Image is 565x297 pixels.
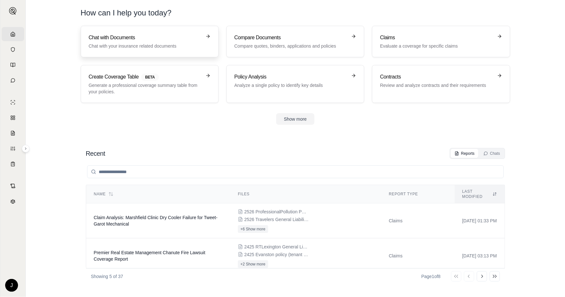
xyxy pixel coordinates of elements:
[81,8,172,18] h1: How can I help you today?
[372,26,510,57] a: ClaimsEvaluate a coverage for specific claims
[9,7,17,15] img: Expand sidebar
[226,26,364,57] a: Compare DocumentsCompare quotes, binders, applications and policies
[380,73,493,81] h3: Contracts
[89,82,202,95] p: Generate a professional coverage summary table from your policies.
[380,43,493,49] p: Evaluate a coverage for specific claims
[462,189,497,199] div: Last modified
[5,279,18,292] div: J
[2,95,24,109] a: Single Policy
[244,209,309,215] span: 2526 ProfessionalPollution POLICY.pdf
[455,151,475,156] div: Reports
[234,43,347,49] p: Compare quotes, binders, applications and policies
[2,73,24,88] a: Chat
[2,179,24,193] a: Contract Analysis
[94,250,205,262] span: Premier Real Estate Management Chanute Fire Lawsuit Coverage Report
[2,27,24,41] a: Home
[81,65,219,103] a: Create Coverage TableBETAGenerate a professional coverage summary table from your policies.
[422,273,441,280] div: Page 1 of 8
[480,149,504,158] button: Chats
[381,185,454,203] th: Report Type
[455,238,505,274] td: [DATE] 03:13 PM
[230,185,381,203] th: Files
[238,260,268,268] button: +2 Show more
[94,215,218,227] span: Claim Analysis: Marshfield Clinic Dry Cooler Failure for Tweet-Garot Mechanical
[234,82,347,88] p: Analyze a single policy to identify key details
[244,216,309,223] span: 2526 Travelers General Liability Policy.pdf
[2,194,24,209] a: Legal Search Engine
[89,34,202,42] h3: Chat with Documents
[380,82,493,88] p: Review and analyze contracts and their requirements
[2,42,24,57] a: Documents Vault
[2,142,24,156] a: Custom Report
[484,151,500,156] div: Chats
[451,149,478,158] button: Reports
[89,73,202,81] h3: Create Coverage Table
[2,111,24,125] a: Policy Comparisons
[91,273,123,280] p: Showing 5 of 37
[94,191,223,197] div: Name
[141,74,159,81] span: BETA
[276,113,314,125] button: Show more
[89,43,202,49] p: Chat with your insurance related documents
[6,5,19,17] button: Expand sidebar
[86,149,105,158] h2: Recent
[234,34,347,42] h3: Compare Documents
[381,203,454,238] td: Claims
[2,126,24,140] a: Claim Coverage
[234,73,347,81] h3: Policy Analysis
[81,26,219,57] a: Chat with DocumentsChat with your insurance related documents
[381,238,454,274] td: Claims
[2,58,24,72] a: Prompt Library
[226,65,364,103] a: Policy AnalysisAnalyze a single policy to identify key details
[244,244,309,250] span: 2425 RTLexington General Liability policy (Apartments).pdf
[22,145,30,153] button: Expand sidebar
[372,65,510,103] a: ContractsReview and analyze contracts and their requirements
[238,225,268,233] button: +6 Show more
[244,251,309,258] span: 2425 Evanston policy (tenant discrimination).pdf
[455,203,505,238] td: [DATE] 01:33 PM
[380,34,493,42] h3: Claims
[2,157,24,171] a: Coverage Table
